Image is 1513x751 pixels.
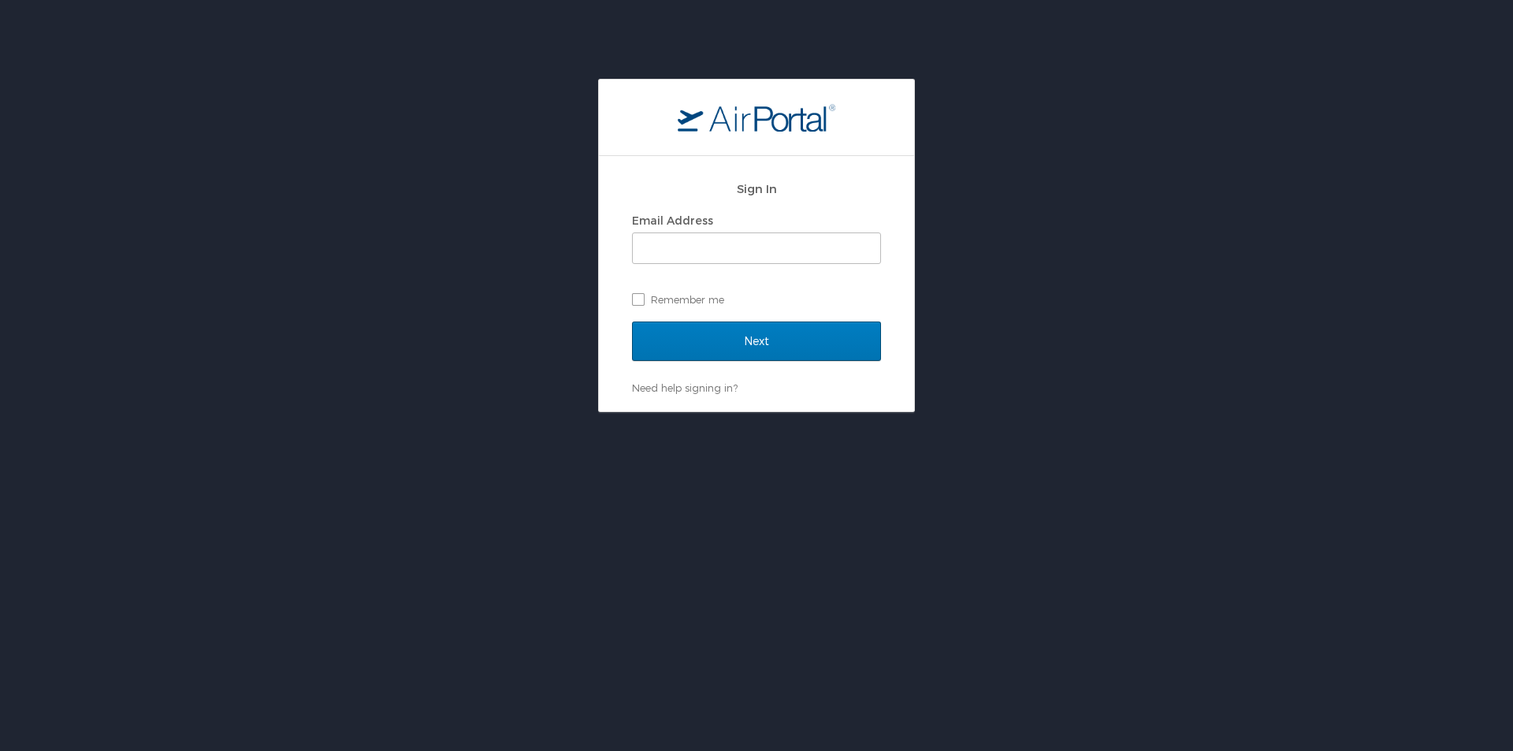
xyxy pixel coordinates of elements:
input: Next [632,322,881,361]
a: Need help signing in? [632,381,738,394]
h2: Sign In [632,180,881,198]
label: Email Address [632,214,713,227]
img: logo [678,103,835,132]
label: Remember me [632,288,881,311]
